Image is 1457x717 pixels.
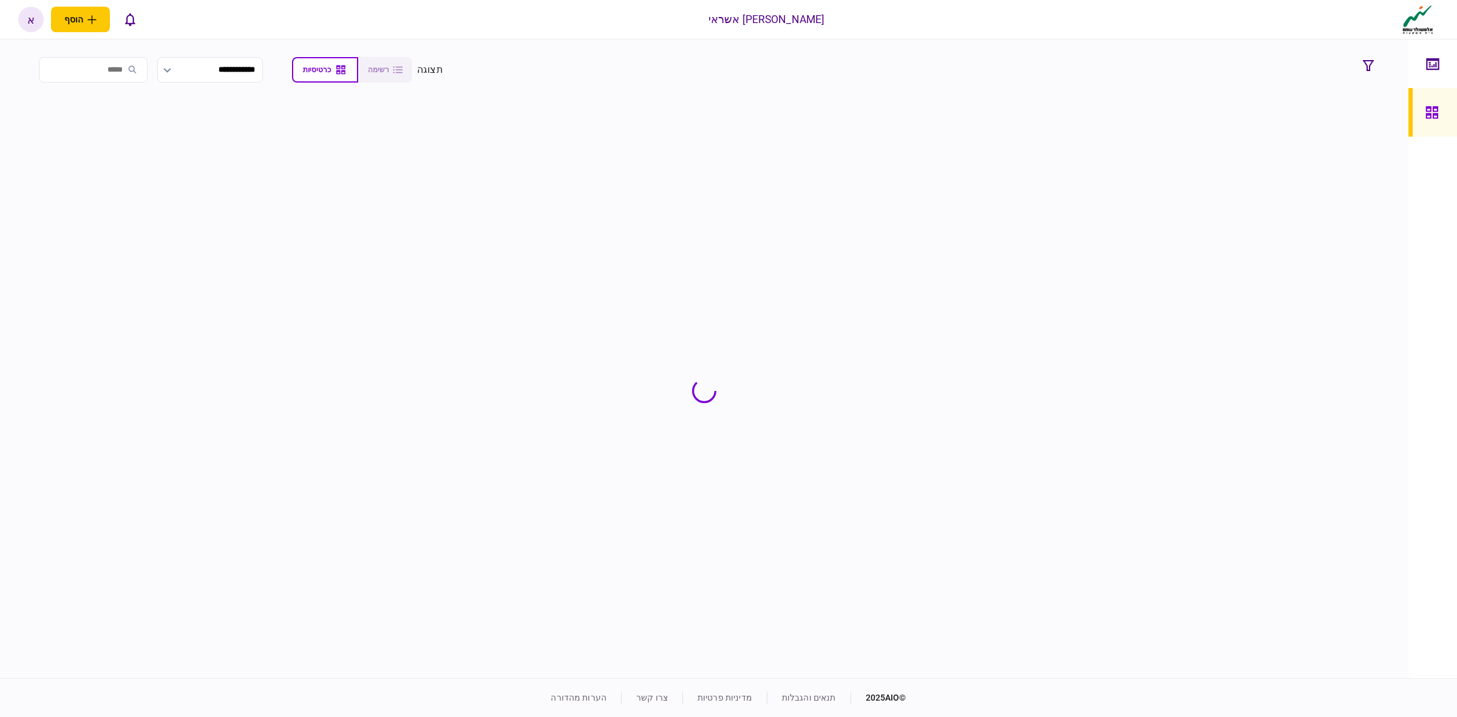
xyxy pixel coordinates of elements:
[303,66,331,74] span: כרטיסיות
[851,692,906,704] div: © 2025 AIO
[368,66,389,74] span: רשימה
[117,7,143,32] button: פתח רשימת התראות
[551,693,606,702] a: הערות מהדורה
[417,63,443,77] div: תצוגה
[708,12,825,27] div: [PERSON_NAME] אשראי
[292,57,358,83] button: כרטיסיות
[698,693,752,702] a: מדיניות פרטיות
[358,57,412,83] button: רשימה
[51,7,110,32] button: פתח תפריט להוספת לקוח
[1400,4,1436,35] img: client company logo
[18,7,44,32] button: א
[782,693,836,702] a: תנאים והגבלות
[636,693,668,702] a: צרו קשר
